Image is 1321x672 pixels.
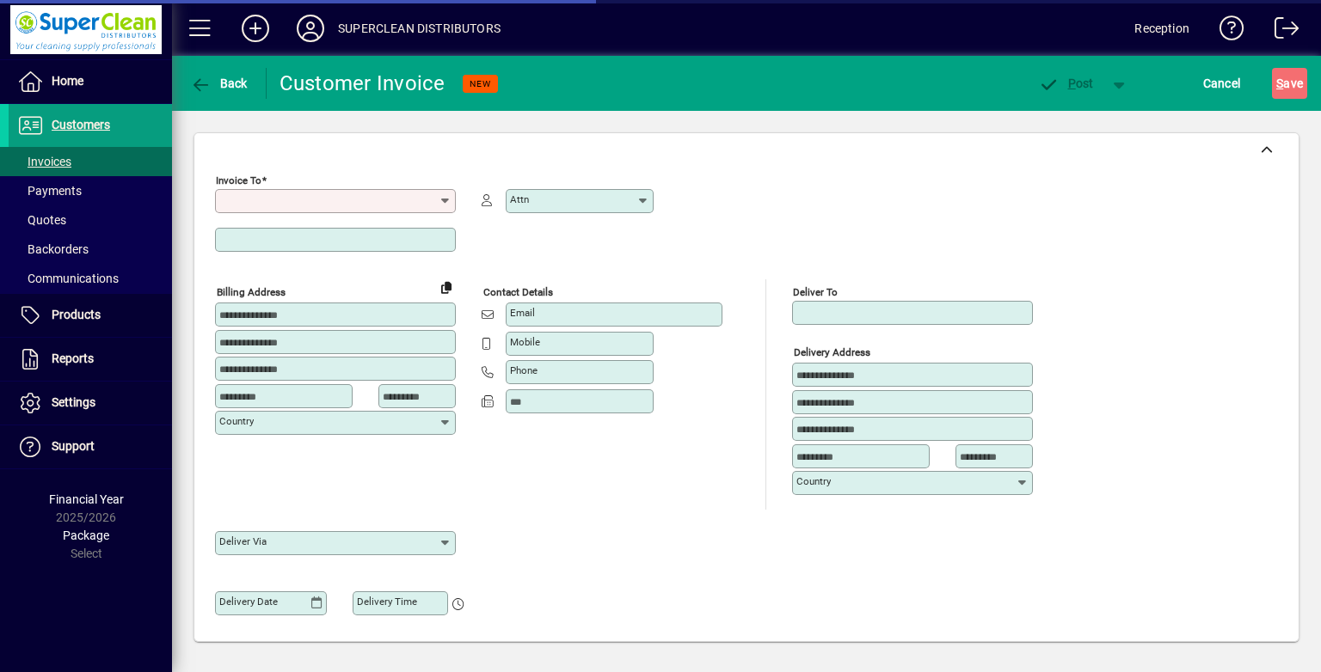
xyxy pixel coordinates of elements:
button: Profile [283,13,338,44]
a: Invoices [9,147,172,176]
mat-label: Phone [510,364,538,376]
span: Settings [52,395,95,409]
mat-label: Email [510,307,535,319]
button: Post [1029,68,1103,99]
a: Reports [9,338,172,381]
mat-label: Delivery time [357,596,417,608]
span: S [1276,76,1283,90]
a: Quotes [9,205,172,235]
div: Reception [1134,15,1189,42]
mat-label: Country [796,475,831,487]
span: ost [1038,76,1094,90]
a: Home [9,60,172,103]
span: ave [1276,70,1303,97]
span: Backorders [17,242,89,256]
span: Financial Year [49,492,124,506]
span: Payments [17,184,82,198]
span: P [1068,76,1076,90]
span: Customers [52,118,110,131]
span: Reports [52,351,94,365]
button: Copy to Delivery address [433,273,460,301]
mat-label: Country [219,415,254,427]
mat-label: Mobile [510,336,540,348]
a: Knowledge Base [1207,3,1244,59]
button: Add [228,13,283,44]
span: Cancel [1203,70,1241,97]
div: SUPERCLEAN DISTRIBUTORS [338,15,501,42]
span: Support [52,439,95,453]
mat-label: Deliver via [219,535,267,547]
a: Payments [9,176,172,205]
app-page-header-button: Back [172,68,267,99]
mat-label: Attn [510,193,529,205]
span: Communications [17,272,119,285]
a: Communications [9,264,172,293]
a: Products [9,294,172,337]
button: Save [1272,68,1307,99]
button: Back [186,68,252,99]
a: Logout [1262,3,1299,59]
mat-label: Deliver To [793,286,838,298]
span: Quotes [17,213,66,227]
span: Home [52,74,83,88]
span: Package [63,528,109,542]
a: Settings [9,382,172,425]
span: Back [190,76,248,90]
mat-label: Invoice To [216,174,261,186]
a: Backorders [9,235,172,264]
span: Invoices [17,155,71,168]
span: NEW [470,78,491,89]
a: Support [9,425,172,468]
mat-label: Delivery date [219,596,278,608]
button: Cancel [1199,68,1245,99]
span: Products [52,308,101,321]
div: Customer Invoice [280,70,445,97]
